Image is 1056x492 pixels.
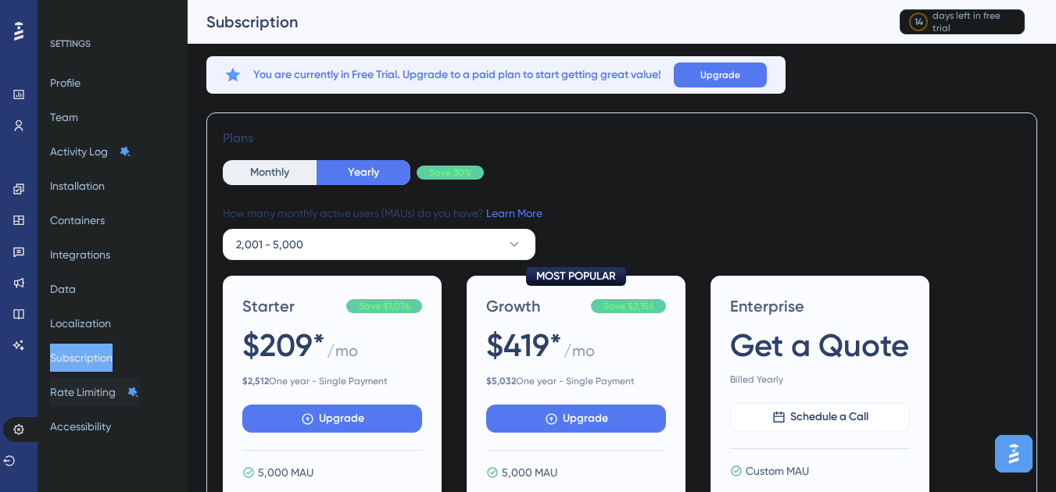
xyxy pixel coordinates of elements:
b: $ 5,032 [486,376,516,387]
div: 14 [915,16,923,28]
button: Team [50,103,78,131]
span: You are currently in Free Trial. Upgrade to a paid plan to start getting great value! [253,66,661,84]
span: Upgrade [319,409,364,428]
span: 5,000 MAU [258,463,313,482]
span: $419* [486,323,562,367]
span: Enterprise [730,295,910,317]
div: Subscription [206,11,861,33]
button: Upgrade [486,405,666,433]
button: Schedule a Call [730,403,910,431]
span: Upgrade [700,69,740,81]
div: How many monthly active users (MAUs) do you have? [223,204,1021,223]
span: 5,000 MAU [502,463,557,482]
div: MOST POPULAR [526,267,626,286]
span: / mo [564,340,595,369]
button: Containers [50,206,105,234]
div: SETTINGS [50,37,177,50]
span: $209* [242,323,325,367]
span: Save $1,076 [359,300,410,312]
button: Installation [50,172,105,200]
button: Yearly [317,160,410,185]
button: Accessibility [50,412,111,440]
span: 2,001 - 5,000 [236,235,303,254]
button: Upgrade [674,62,767,87]
button: Integrations [50,241,110,269]
button: Activity Log [50,137,131,166]
div: days left in free trial [933,9,1019,34]
button: Subscription [50,344,113,372]
button: Localization [50,309,111,337]
span: One year - Single Payment [486,375,666,387]
div: Plans [223,129,1021,148]
iframe: UserGuiding AI Assistant Launcher [990,430,1037,477]
span: Schedule a Call [790,408,868,426]
span: One year - Single Payment [242,375,422,387]
button: Data [50,275,76,303]
span: Custom MAU [746,462,809,480]
span: Save 30% [429,166,471,179]
a: Learn More [486,207,542,219]
button: Upgrade [242,405,422,433]
button: 2,001 - 5,000 [223,229,535,260]
span: Billed Yearly [730,373,910,386]
span: Growth [486,295,585,317]
span: Get a Quote [730,323,909,367]
span: Starter [242,295,340,317]
span: / mo [327,340,358,369]
span: Save $2,156 [603,300,653,312]
button: Monthly [223,160,317,185]
button: Rate Limiting [50,378,139,406]
button: Profile [50,69,81,97]
span: Upgrade [563,409,608,428]
b: $ 2,512 [242,376,269,387]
